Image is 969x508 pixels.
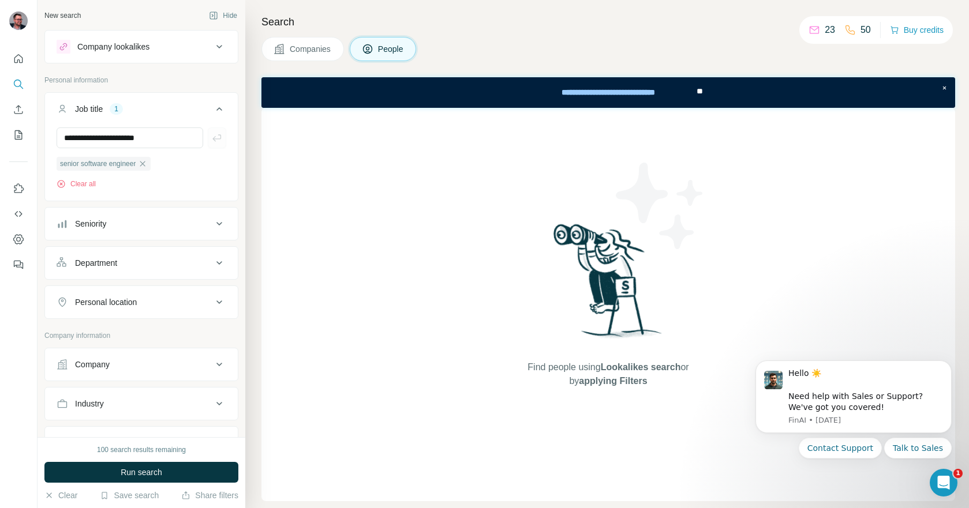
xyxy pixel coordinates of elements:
[45,288,238,316] button: Personal location
[9,254,28,275] button: Feedback
[9,125,28,145] button: My lists
[77,41,149,52] div: Company lookalikes
[44,330,238,341] p: Company information
[45,95,238,127] button: Job title1
[75,257,117,269] div: Department
[930,469,957,496] iframe: Intercom live chat
[548,221,668,349] img: Surfe Illustration - Woman searching with binoculars
[44,75,238,85] p: Personal information
[75,296,137,308] div: Personal location
[516,360,701,388] span: Find people using or by
[953,469,963,478] span: 1
[738,346,969,502] iframe: Intercom notifications message
[261,14,955,30] h4: Search
[57,179,96,189] button: Clear all
[181,490,238,501] button: Share filters
[601,362,681,372] span: Lookalikes search
[9,229,28,250] button: Dashboard
[45,351,238,378] button: Company
[378,43,405,55] span: People
[110,104,123,114] div: 1
[44,462,238,483] button: Run search
[75,218,106,229] div: Seniority
[579,376,647,386] span: applying Filters
[890,22,944,38] button: Buy credits
[75,398,104,409] div: Industry
[100,490,159,501] button: Save search
[75,359,110,370] div: Company
[97,445,186,455] div: 100 search results remaining
[9,12,28,30] img: Avatar
[9,178,28,199] button: Use Surfe on LinkedIn
[44,490,77,501] button: Clear
[45,429,238,457] button: HQ location
[290,43,332,55] span: Companies
[45,210,238,238] button: Seniority
[9,74,28,95] button: Search
[75,103,103,115] div: Job title
[608,154,712,258] img: Surfe Illustration - Stars
[261,77,955,108] iframe: Banner
[121,466,162,478] span: Run search
[45,249,238,277] button: Department
[9,99,28,120] button: Enrich CSV
[60,159,136,169] span: senior software engineer
[44,10,81,21] div: New search
[45,33,238,61] button: Company lookalikes
[860,23,871,37] p: 50
[45,390,238,417] button: Industry
[201,7,245,24] button: Hide
[825,23,835,37] p: 23
[9,204,28,224] button: Use Surfe API
[9,48,28,69] button: Quick start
